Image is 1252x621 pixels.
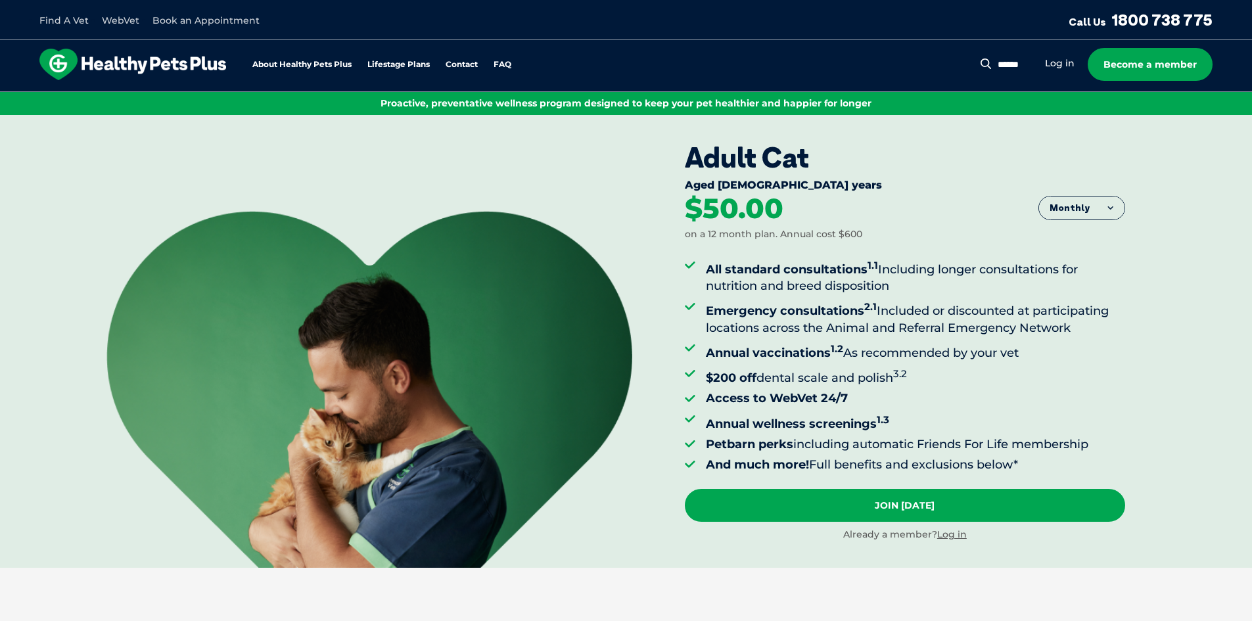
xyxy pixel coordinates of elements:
div: Adult Cat [685,141,1125,174]
div: Aged [DEMOGRAPHIC_DATA] years [685,179,1125,195]
sup: 1.2 [831,342,843,355]
li: including automatic Friends For Life membership [706,436,1125,453]
strong: Access to WebVet 24/7 [706,391,848,405]
a: Lifestage Plans [367,60,430,69]
img: <br /> <b>Warning</b>: Undefined variable $title in <b>/var/www/html/current/codepool/wp-content/... [106,211,632,568]
a: Log in [1045,57,1075,70]
strong: Petbarn perks [706,437,793,451]
a: Contact [446,60,478,69]
strong: All standard consultations [706,262,878,277]
li: Including longer consultations for nutrition and breed disposition [706,257,1125,294]
strong: $200 off [706,371,756,385]
a: Call Us1800 738 775 [1069,10,1213,30]
sup: 1.1 [868,259,878,271]
li: As recommended by your vet [706,340,1125,361]
li: Included or discounted at participating locations across the Animal and Referral Emergency Network [706,298,1125,336]
a: WebVet [102,14,139,26]
span: Call Us [1069,15,1106,28]
strong: Annual wellness screenings [706,417,889,431]
a: Become a member [1088,48,1213,81]
div: on a 12 month plan. Annual cost $600 [685,228,862,241]
li: Full benefits and exclusions below* [706,457,1125,473]
a: Book an Appointment [152,14,260,26]
li: dental scale and polish [706,365,1125,386]
a: Log in [937,528,967,540]
a: FAQ [494,60,511,69]
div: $50.00 [685,195,783,223]
img: hpp-logo [39,49,226,80]
sup: 2.1 [864,300,877,313]
sup: 3.2 [893,367,907,380]
span: Proactive, preventative wellness program designed to keep your pet healthier and happier for longer [381,97,871,109]
a: Join [DATE] [685,489,1125,522]
button: Monthly [1039,196,1124,220]
strong: Annual vaccinations [706,346,843,360]
strong: Emergency consultations [706,304,877,318]
div: Already a member? [685,528,1125,541]
button: Search [978,57,994,70]
sup: 1.3 [877,413,889,426]
strong: And much more! [706,457,809,472]
a: Find A Vet [39,14,89,26]
a: About Healthy Pets Plus [252,60,352,69]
